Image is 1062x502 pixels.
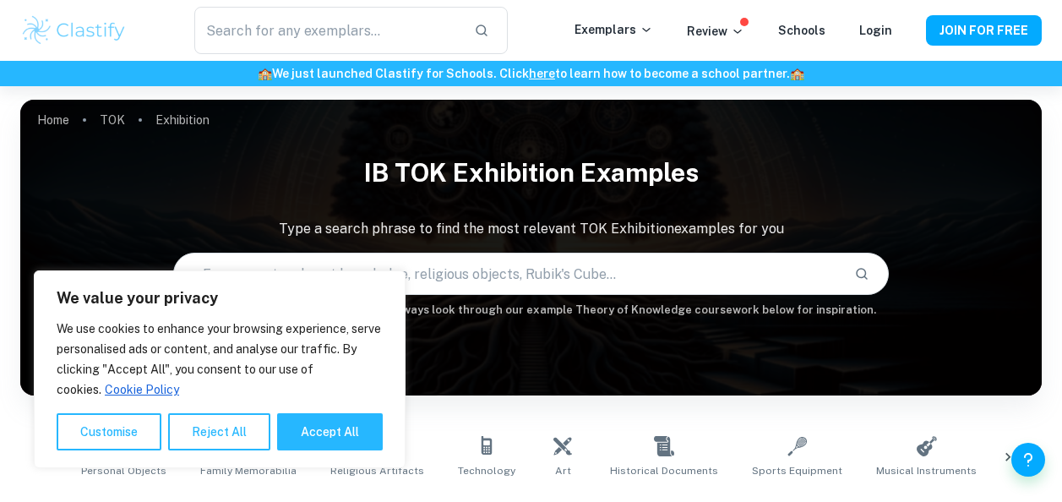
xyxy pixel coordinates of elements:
button: Accept All [277,413,383,450]
div: We value your privacy [34,270,406,468]
span: Technology [458,463,515,478]
span: 🏫 [258,67,272,80]
button: Reject All [168,413,270,450]
p: Type a search phrase to find the most relevant TOK Exhibition examples for you [20,219,1042,239]
span: 🏫 [790,67,804,80]
a: Home [37,108,69,132]
p: Exhibition [155,111,210,129]
a: Cookie Policy [104,382,180,397]
p: Review [687,22,744,41]
button: Help and Feedback [1011,443,1045,477]
input: Search for any exemplars... [194,7,460,54]
img: Clastify logo [20,14,128,47]
a: Schools [778,24,825,37]
a: here [529,67,555,80]
span: Personal Objects [81,463,166,478]
span: Art [555,463,571,478]
span: Religious Artifacts [330,463,424,478]
span: Family Memorabilia [200,463,297,478]
h6: We just launched Clastify for Schools. Click to learn how to become a school partner. [3,64,1059,83]
button: Search [847,259,876,288]
span: Historical Documents [610,463,718,478]
p: We use cookies to enhance your browsing experience, serve personalised ads or content, and analys... [57,319,383,400]
h6: Not sure what to search for? You can always look through our example Theory of Knowledge coursewo... [20,302,1042,319]
p: Exemplars [575,20,653,39]
span: Sports Equipment [752,463,842,478]
span: Musical Instruments [876,463,977,478]
button: JOIN FOR FREE [926,15,1042,46]
a: TOK [100,108,125,132]
p: We value your privacy [57,288,383,308]
button: Customise [57,413,161,450]
h1: IB TOK Exhibition examples [20,147,1042,199]
a: Login [859,24,892,37]
input: E.g. present and past knowledge, religious objects, Rubik's Cube... [174,250,840,297]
